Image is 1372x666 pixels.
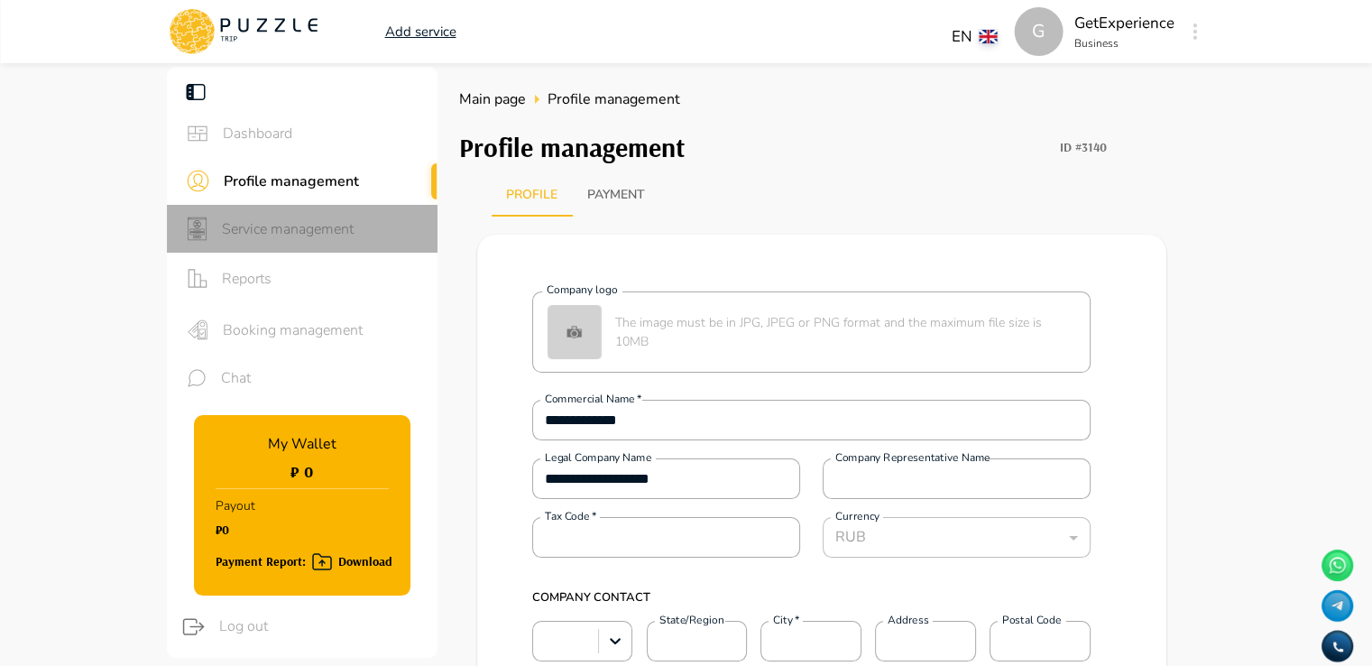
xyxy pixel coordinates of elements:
label: Tax Code [545,509,596,524]
div: sidebar iconsReports [167,253,437,304]
label: Company logo [542,278,622,302]
p: GetExperience [1074,12,1174,35]
h3: Profile management [459,132,686,163]
span: Dashboard [223,123,423,144]
label: Postal Code [1002,613,1061,628]
label: Currency [835,509,879,524]
div: Payment Report: Download [216,550,392,573]
div: sidebar iconsService management [167,205,437,253]
div: G [1015,7,1064,56]
span: Reports [222,268,423,290]
span: Profile management [224,171,423,192]
span: Log out [219,615,423,637]
button: logout [177,610,210,643]
p: My Wallet [268,433,336,455]
button: sidebar icons [181,117,214,150]
span: Booking management [223,319,423,341]
h1: ₽0 [216,523,255,537]
a: Add service [385,22,456,42]
button: Payment Report: Download [216,541,392,573]
button: ID #3140 [983,125,1184,169]
p: Business [1074,35,1174,51]
nav: breadcrumb [459,88,1184,110]
span: Chat [221,367,423,389]
span: Service management [222,218,423,240]
p: Payout [216,489,255,523]
div: basic tabs example [492,173,1184,217]
div: sidebar iconsDashboard [167,110,437,157]
label: State/Region [659,613,723,628]
div: RUB [823,520,1091,556]
button: Payment [573,173,659,217]
button: sidebar icons [181,164,215,198]
button: Profile [492,173,573,217]
p: EN [952,25,972,49]
button: sidebar icons [181,311,214,348]
label: Legal Company Name [545,450,652,466]
span: Main page [459,89,526,109]
div: sidebar iconsProfile management [167,157,437,205]
h1: ₽ 0 [290,462,313,481]
img: lang [980,30,998,43]
label: Company representative name [835,450,990,466]
button: sidebar icons [181,212,213,245]
div: sidebar iconsBooking management [167,304,437,356]
a: Main page [459,88,526,110]
button: sidebar icons [181,363,212,393]
p: The image must be in JPG, JPEG or PNG format and the maximum file size is 10MB [615,313,1067,351]
label: Commercial name [545,392,641,407]
button: sidebar icons [181,260,213,297]
p: COMPANY CONTACT [532,576,1091,621]
div: logoutLog out [162,603,437,651]
div: sidebar iconsChat [167,356,437,401]
label: Address [888,613,929,628]
label: City [773,613,799,628]
span: Profile management [548,88,680,110]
